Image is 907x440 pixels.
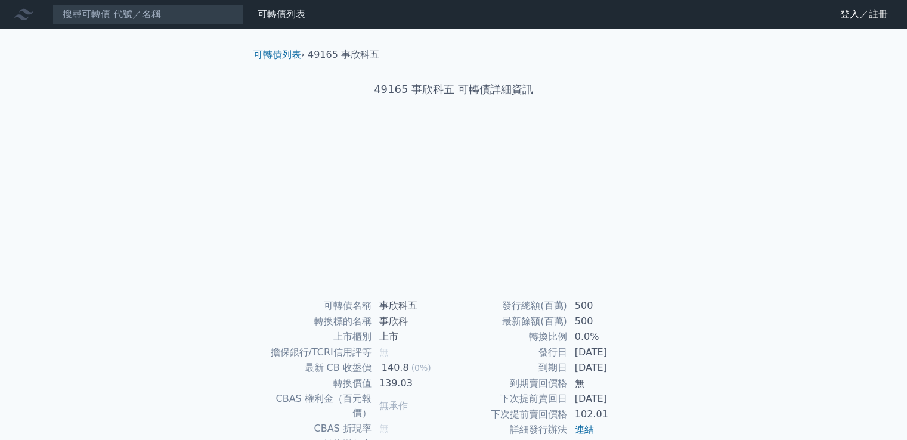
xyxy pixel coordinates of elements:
[454,345,568,360] td: 發行日
[308,48,379,62] li: 49165 事欣科五
[52,4,243,24] input: 搜尋可轉債 代號／名稱
[568,391,649,407] td: [DATE]
[454,422,568,438] td: 詳細發行辦法
[454,360,568,376] td: 到期日
[372,329,454,345] td: 上市
[568,345,649,360] td: [DATE]
[575,424,594,435] a: 連結
[379,400,408,411] span: 無承作
[568,360,649,376] td: [DATE]
[568,329,649,345] td: 0.0%
[253,48,305,62] li: ›
[253,49,301,60] a: 可轉債列表
[258,314,372,329] td: 轉換標的名稱
[411,363,431,373] span: (0%)
[568,298,649,314] td: 500
[258,345,372,360] td: 擔保銀行/TCRI信用評等
[258,360,372,376] td: 最新 CB 收盤價
[244,81,664,98] h1: 49165 事欣科五 可轉債詳細資訊
[454,391,568,407] td: 下次提前賣回日
[454,314,568,329] td: 最新餘額(百萬)
[372,298,454,314] td: 事欣科五
[454,407,568,422] td: 下次提前賣回價格
[372,376,454,391] td: 139.03
[258,8,305,20] a: 可轉債列表
[454,298,568,314] td: 發行總額(百萬)
[372,314,454,329] td: 事欣科
[568,376,649,391] td: 無
[258,298,372,314] td: 可轉債名稱
[258,329,372,345] td: 上市櫃別
[258,421,372,436] td: CBAS 折現率
[379,423,389,434] span: 無
[379,346,389,358] span: 無
[379,361,411,375] div: 140.8
[831,5,897,24] a: 登入／註冊
[568,407,649,422] td: 102.01
[454,329,568,345] td: 轉換比例
[568,314,649,329] td: 500
[454,376,568,391] td: 到期賣回價格
[258,376,372,391] td: 轉換價值
[258,391,372,421] td: CBAS 權利金（百元報價）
